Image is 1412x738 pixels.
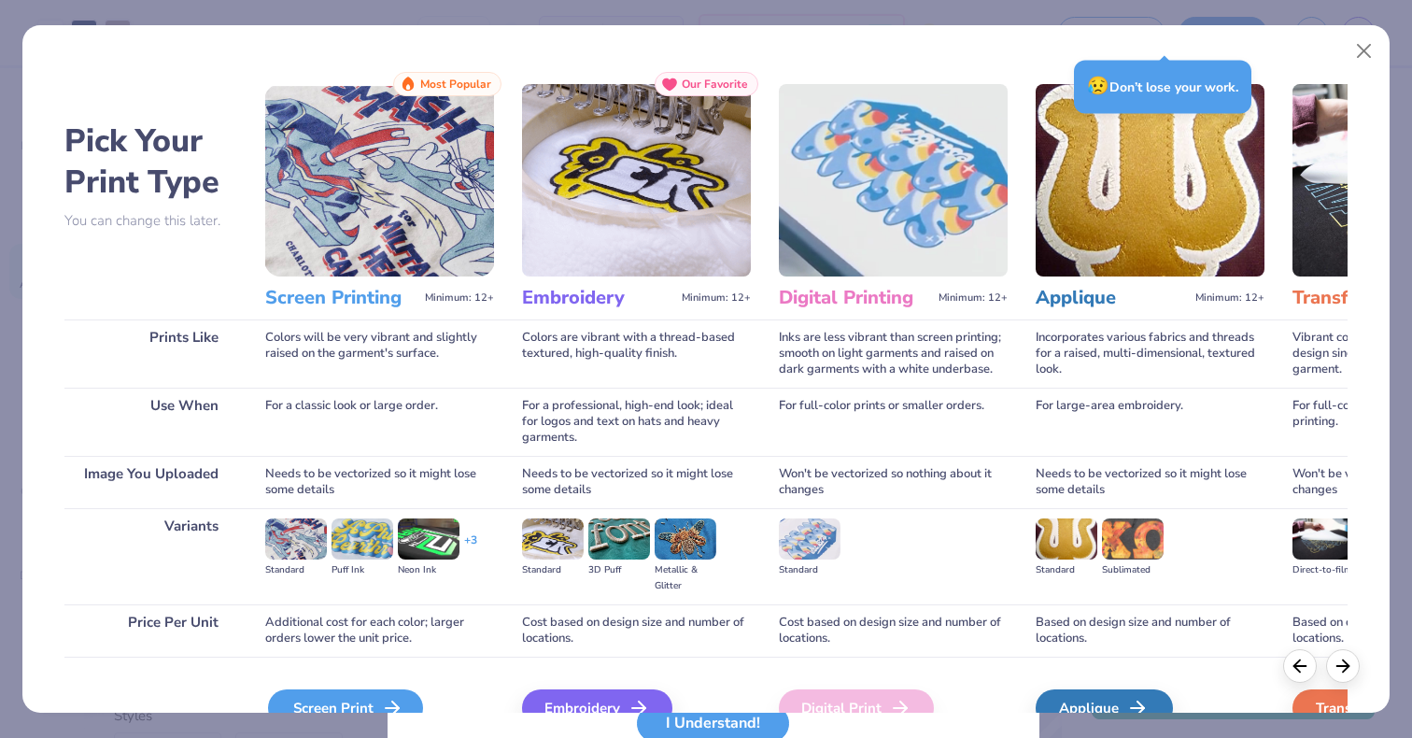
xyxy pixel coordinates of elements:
[588,518,650,560] img: 3D Puff
[265,388,494,456] div: For a classic look or large order.
[1102,562,1164,578] div: Sublimated
[332,518,393,560] img: Puff Ink
[265,456,494,508] div: Needs to be vectorized so it might lose some details
[265,286,417,310] h3: Screen Printing
[1036,388,1264,456] div: For large-area embroidery.
[682,78,748,91] span: Our Favorite
[779,286,931,310] h3: Digital Printing
[1036,319,1264,388] div: Incorporates various fabrics and threads for a raised, multi-dimensional, textured look.
[398,518,459,560] img: Neon Ink
[779,518,840,560] img: Standard
[64,121,237,203] h2: Pick Your Print Type
[522,604,751,657] div: Cost based on design size and number of locations.
[779,456,1008,508] div: Won't be vectorized so nothing about it changes
[522,84,751,277] img: Embroidery
[265,319,494,388] div: Colors will be very vibrant and slightly raised on the garment's surface.
[655,562,716,594] div: Metallic & Glitter
[1036,84,1264,277] img: Applique
[1036,286,1188,310] h3: Applique
[939,291,1008,305] span: Minimum: 12+
[779,562,840,578] div: Standard
[682,291,751,305] span: Minimum: 12+
[522,562,584,578] div: Standard
[64,319,237,388] div: Prints Like
[779,319,1008,388] div: Inks are less vibrant than screen printing; smooth on light garments and raised on dark garments ...
[268,689,423,727] div: Screen Print
[1036,689,1173,727] div: Applique
[265,604,494,657] div: Additional cost for each color; larger orders lower the unit price.
[1036,518,1097,560] img: Standard
[522,286,674,310] h3: Embroidery
[64,456,237,508] div: Image You Uploaded
[332,562,393,578] div: Puff Ink
[1036,562,1097,578] div: Standard
[1036,604,1264,657] div: Based on design size and number of locations.
[779,388,1008,456] div: For full-color prints or smaller orders.
[265,562,327,578] div: Standard
[464,532,477,564] div: + 3
[1195,291,1264,305] span: Minimum: 12+
[588,562,650,578] div: 3D Puff
[655,518,716,560] img: Metallic & Glitter
[265,84,494,277] img: Screen Printing
[522,689,672,727] div: Embroidery
[64,604,237,657] div: Price Per Unit
[425,291,494,305] span: Minimum: 12+
[1292,562,1354,578] div: Direct-to-film
[522,319,751,388] div: Colors are vibrant with a thread-based textured, high-quality finish.
[64,508,237,604] div: Variants
[779,84,1008,277] img: Digital Printing
[779,604,1008,657] div: Cost based on design size and number of locations.
[64,213,237,229] p: You can change this later.
[522,456,751,508] div: Needs to be vectorized so it might lose some details
[779,689,934,727] div: Digital Print
[398,562,459,578] div: Neon Ink
[1102,518,1164,560] img: Sublimated
[265,518,327,560] img: Standard
[1036,456,1264,508] div: Needs to be vectorized so it might lose some details
[64,388,237,456] div: Use When
[1292,518,1354,560] img: Direct-to-film
[522,388,751,456] div: For a professional, high-end look; ideal for logos and text on hats and heavy garments.
[522,518,584,560] img: Standard
[420,78,491,91] span: Most Popular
